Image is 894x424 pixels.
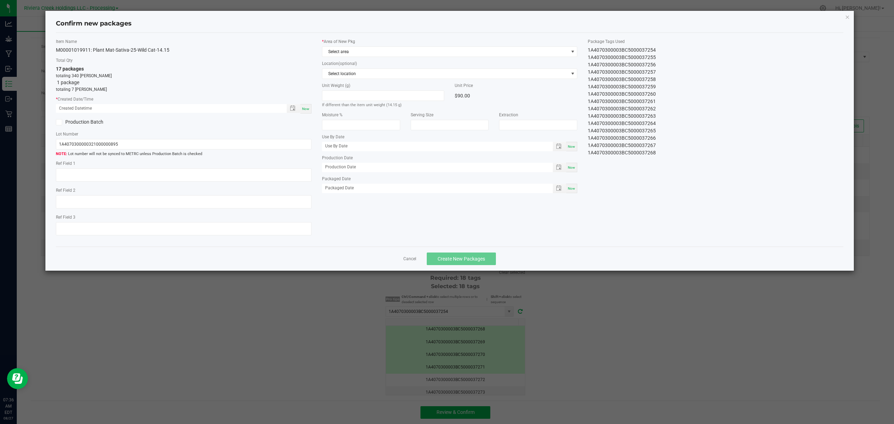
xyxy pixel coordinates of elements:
label: Ref Field 1 [56,160,312,167]
label: Item Name [56,38,312,45]
div: 1A4070300003BC5000037258 [588,76,843,83]
span: Toggle popup [553,142,566,151]
label: Total Qty [56,57,312,64]
div: 1A4070300003BC5000037263 [588,112,843,120]
label: Unit Weight (g) [322,82,445,89]
input: Use By Date [322,142,545,151]
span: NO DATA FOUND [322,68,578,79]
input: Created Datetime [56,104,279,113]
span: Toggle popup [287,104,300,113]
span: Toggle popup [553,163,566,172]
span: Now [302,107,309,111]
small: If different than the item unit weight (14.15 g) [322,103,402,107]
span: Select area [322,47,569,57]
button: Create New Packages [427,253,496,265]
span: Toggle popup [553,184,566,193]
span: Now [568,187,575,190]
div: 1A4070300003BC5000037265 [588,127,843,134]
div: $90.00 [455,90,577,101]
div: M00001019911: Plant Mat-Sativa-25-Wild Cat-14.15 [56,46,312,54]
span: Now [568,166,575,169]
label: Production Date [322,155,578,161]
div: 1A4070300003BC5000037264 [588,120,843,127]
label: Area of New Pkg [322,38,578,45]
div: 1A4070300003BC5000037266 [588,134,843,142]
div: 1A4070300003BC5000037267 [588,142,843,149]
label: Created Date/Time [56,96,312,102]
span: Lot number will not be synced to METRC unless Production Batch is checked [56,151,312,157]
label: Lot Number [56,131,312,137]
div: 1A4070300003BC5000037255 [588,54,843,61]
label: Packaged Date [322,176,578,182]
div: 1A4070300003BC5000037260 [588,90,843,98]
div: 1A4070300003BC5000037257 [588,68,843,76]
label: Package Tags Used [588,38,843,45]
input: Packaged Date [322,184,545,192]
span: Create New Packages [438,256,485,262]
iframe: Resource center [7,368,28,389]
div: 1A4070300003BC5000037261 [588,98,843,105]
div: 1A4070300003BC5000037268 [588,149,843,156]
h4: Confirm new packages [56,19,844,28]
p: totaling 7 [PERSON_NAME] [56,86,312,93]
span: Select location [322,69,569,79]
div: 1A4070300003BC5000037262 [588,105,843,112]
label: Extraction [499,112,577,118]
label: Location [322,60,578,67]
span: 1 package [57,80,79,85]
div: 1A4070300003BC5000037254 [588,46,843,54]
label: Unit Price [455,82,577,89]
p: totaling 340 [PERSON_NAME] [56,73,312,79]
div: 1A4070300003BC5000037256 [588,61,843,68]
label: Production Batch [56,118,178,126]
label: Ref Field 2 [56,187,312,193]
span: Now [568,145,575,148]
a: Cancel [403,256,416,262]
label: Serving Size [411,112,489,118]
label: Ref Field 3 [56,214,312,220]
span: 17 packages [56,66,84,72]
label: Moisture % [322,112,400,118]
input: Production Date [322,163,545,171]
div: 1A4070300003BC5000037259 [588,83,843,90]
span: (optional) [338,61,357,66]
label: Use By Date [322,134,578,140]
